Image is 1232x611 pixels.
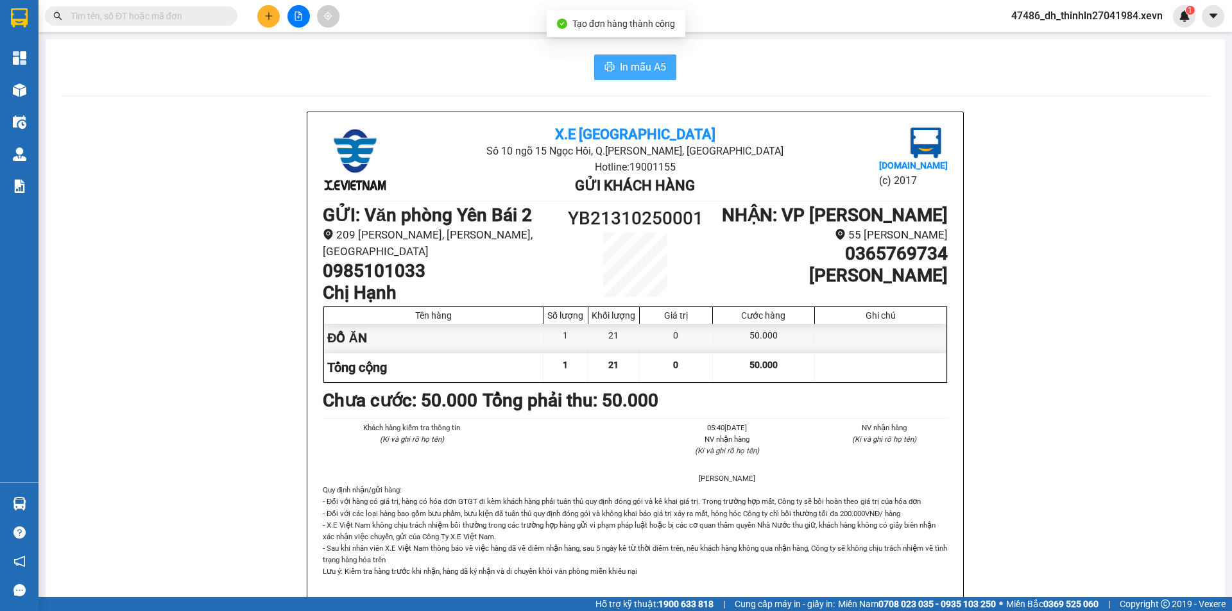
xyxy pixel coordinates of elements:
input: Tìm tên, số ĐT hoặc mã đơn [71,9,222,23]
span: 50.000 [749,360,778,370]
li: Số 10 ngõ 15 Ngọc Hồi, Q.[PERSON_NAME], [GEOGRAPHIC_DATA] [427,143,843,159]
span: 21 [608,360,619,370]
div: Số lượng [547,310,585,321]
span: Hỗ trợ kỹ thuật: [595,597,714,611]
div: ĐỒ ĂN [324,324,543,353]
div: Khối lượng [592,310,636,321]
span: environment [323,229,334,240]
span: printer [604,62,615,74]
div: 1 [543,324,588,353]
div: 0 [640,324,713,353]
li: 05:40[DATE] [663,422,791,433]
span: Tạo đơn hàng thành công [572,19,675,29]
button: file-add [287,5,310,28]
h1: YB21310250001 [557,205,714,233]
h1: [PERSON_NAME] [714,265,948,287]
span: | [1108,597,1110,611]
strong: 0369 525 060 [1043,599,1099,609]
img: icon-new-feature [1179,10,1190,22]
h1: 0985101033 [323,260,557,282]
li: NV nhận hàng [821,422,948,433]
b: NHẬN : VP [PERSON_NAME] [722,205,948,226]
span: In mẫu A5 [620,59,666,75]
span: copyright [1161,599,1170,608]
span: 1 [1188,6,1192,15]
button: caret-down [1202,5,1224,28]
span: aim [323,12,332,21]
h1: Chị Hạnh [323,282,557,304]
img: solution-icon [13,180,26,193]
div: Quy định nhận/gửi hàng : [323,484,948,577]
li: NV nhận hàng [663,433,791,445]
div: 50.000 [713,324,815,353]
li: 209 [PERSON_NAME], [PERSON_NAME], [GEOGRAPHIC_DATA] [323,226,557,260]
span: 47486_dh_thinhln27041984.xevn [1001,8,1173,24]
button: plus [257,5,280,28]
span: Miền Nam [838,597,996,611]
b: X.E [GEOGRAPHIC_DATA] [555,126,715,142]
button: printerIn mẫu A5 [594,54,676,80]
b: Tổng phải thu: 50.000 [483,390,658,411]
span: check-circle [557,19,567,29]
i: (Kí và ghi rõ họ tên) [380,435,444,444]
div: Tên hàng [327,310,540,321]
span: message [13,584,26,596]
b: Gửi khách hàng [575,178,695,194]
img: warehouse-icon [13,147,26,161]
span: caret-down [1208,10,1219,22]
i: (Kí và ghi rõ họ tên) [695,446,759,455]
img: dashboard-icon [13,51,26,65]
span: 1 [563,360,568,370]
span: 0 [673,360,678,370]
div: Ghi chú [818,310,943,321]
span: plus [264,12,273,21]
i: (Kí và ghi rõ họ tên) [852,435,916,444]
img: warehouse-icon [13,115,26,129]
div: Cước hàng [716,310,811,321]
span: ⚪️ [999,601,1003,607]
span: Miền Bắc [1006,597,1099,611]
img: logo.jpg [323,128,387,192]
li: Khách hàng kiểm tra thông tin [348,422,475,433]
span: question-circle [13,526,26,539]
div: Giá trị [643,310,709,321]
li: Hotline: 19001155 [427,159,843,175]
b: [DOMAIN_NAME] [879,160,948,171]
div: 21 [588,324,640,353]
button: aim [317,5,339,28]
span: notification [13,555,26,567]
img: logo-vxr [11,8,28,28]
strong: 0708 023 035 - 0935 103 250 [878,599,996,609]
li: [PERSON_NAME] [663,473,791,484]
span: search [53,12,62,21]
img: logo.jpg [911,128,941,158]
li: (c) 2017 [879,172,948,188]
li: 55 [PERSON_NAME] [714,226,948,244]
img: warehouse-icon [13,83,26,97]
b: Chưa cước : 50.000 [323,390,477,411]
sup: 1 [1186,6,1195,15]
h1: 0365769734 [714,243,948,265]
img: warehouse-icon [13,497,26,510]
p: - Đối với hàng có giá trị, hàng có hóa đơn GTGT đi kèm khách hàng phải tuân thủ quy định đóng gói... [323,496,948,576]
b: GỬI : Văn phòng Yên Bái 2 [323,205,532,226]
span: environment [835,229,846,240]
span: Cung cấp máy in - giấy in: [735,597,835,611]
span: file-add [294,12,303,21]
span: Tổng cộng [327,360,387,375]
span: | [723,597,725,611]
strong: 1900 633 818 [658,599,714,609]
